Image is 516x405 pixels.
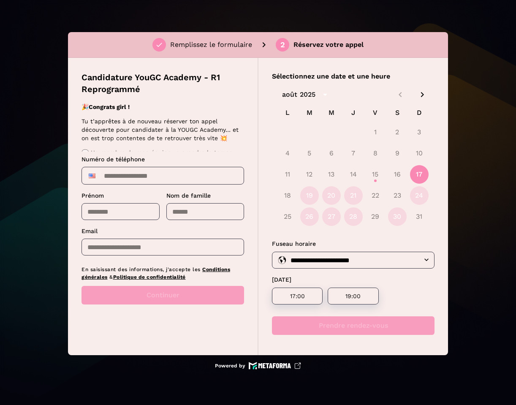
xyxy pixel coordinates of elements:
[300,186,319,205] button: 19 août 2025
[338,293,368,299] p: 19:00
[412,104,427,121] span: D
[215,362,245,369] p: Powered by
[410,186,429,205] button: 24 août 2025
[81,266,244,281] p: En saisissant des informations, j'accepte les
[318,87,332,102] button: calendar view is open, switch to year view
[346,104,361,121] span: J
[410,165,429,184] button: 17 août 2025
[81,148,242,174] p: 💬 Un membre de mon équipe va prendre le temps d’échanger avec toi en visio pendant 30 à 45 minute...
[84,169,100,182] div: United States: + 1
[170,40,252,50] p: Remplissez le formulaire
[302,104,317,121] span: M
[300,90,315,100] div: 2025
[280,41,285,49] div: 2
[81,117,242,142] p: Tu t’apprêtes à de nouveau réserver ton appel découverte pour candidater à la YOUGC Academy… et o...
[322,186,341,205] button: 20 août 2025
[81,71,244,95] p: Candidature YouGC Academy - R1 Reprogrammé
[81,192,104,199] span: Prénom
[421,255,432,265] button: Open
[344,207,363,226] button: 28 août 2025
[109,274,113,280] span: &
[81,103,242,111] p: 🎉
[344,186,363,205] button: 21 août 2025
[282,293,312,299] p: 17:00
[415,87,429,102] button: Next month
[89,103,130,110] strong: Congrats girl !
[368,104,383,121] span: V
[272,239,435,248] p: Fuseau horaire
[300,207,319,226] button: 26 août 2025
[322,207,341,226] button: 27 août 2025
[166,192,211,199] span: Nom de famille
[272,275,435,284] p: [DATE]
[388,207,407,226] button: 30 août 2025
[81,228,98,234] span: Email
[324,104,339,121] span: M
[280,104,295,121] span: L
[282,90,297,100] div: août
[81,156,145,163] span: Numéro de téléphone
[272,71,435,82] p: Sélectionnez une date et une heure
[215,362,301,370] a: Powered by
[390,104,405,121] span: S
[293,40,364,50] p: Réservez votre appel
[113,274,186,280] a: Politique de confidentialité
